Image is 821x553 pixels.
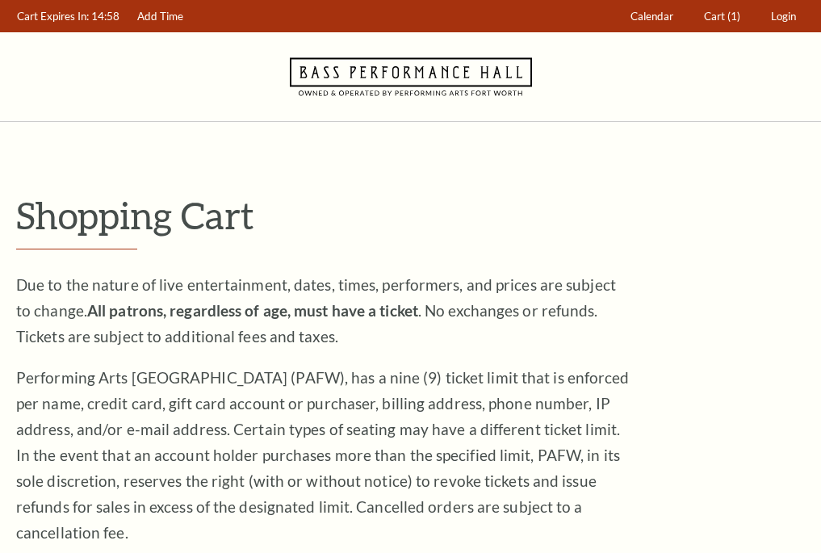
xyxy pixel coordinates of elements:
[630,10,673,23] span: Calendar
[16,365,630,546] p: Performing Arts [GEOGRAPHIC_DATA] (PAFW), has a nine (9) ticket limit that is enforced per name, ...
[16,275,616,346] span: Due to the nature of live entertainment, dates, times, performers, and prices are subject to chan...
[727,10,740,23] span: (1)
[16,195,805,236] p: Shopping Cart
[91,10,119,23] span: 14:58
[623,1,681,32] a: Calendar
[130,1,191,32] a: Add Time
[87,301,418,320] strong: All patrons, regardless of age, must have a ticket
[697,1,748,32] a: Cart (1)
[17,10,89,23] span: Cart Expires In:
[764,1,804,32] a: Login
[704,10,725,23] span: Cart
[771,10,796,23] span: Login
